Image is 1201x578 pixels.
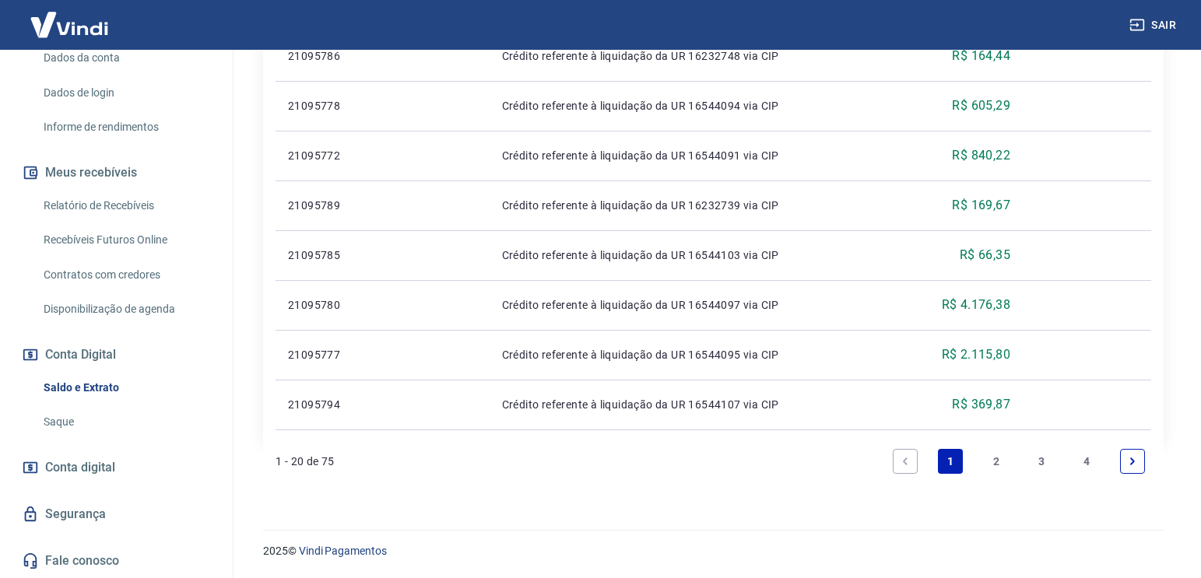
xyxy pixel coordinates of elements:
p: Crédito referente à liquidação da UR 16544095 via CIP [502,347,884,363]
p: 1 - 20 de 75 [276,454,335,469]
p: Crédito referente à liquidação da UR 16232748 via CIP [502,48,884,64]
a: Recebíveis Futuros Online [37,224,214,256]
a: Page 4 [1075,449,1100,474]
a: Page 3 [1029,449,1054,474]
p: R$ 840,22 [952,146,1010,165]
p: 21095772 [288,148,394,163]
button: Meus recebíveis [19,156,214,190]
p: R$ 169,67 [952,196,1010,215]
button: Conta Digital [19,338,214,372]
p: R$ 605,29 [952,96,1010,115]
a: Contratos com credores [37,259,214,291]
p: R$ 2.115,80 [942,345,1010,364]
p: 21095794 [288,397,394,412]
a: Saldo e Extrato [37,372,214,404]
a: Page 1 is your current page [938,449,963,474]
a: Dados da conta [37,42,214,74]
p: 21095777 [288,347,394,363]
a: Vindi Pagamentos [299,545,387,557]
span: Conta digital [45,457,115,478]
p: 21095780 [288,297,394,313]
p: Crédito referente à liquidação da UR 16544107 via CIP [502,397,884,412]
a: Saque [37,406,214,438]
p: 2025 © [263,543,1164,559]
a: Next page [1120,449,1145,474]
a: Segurança [19,497,214,531]
p: 21095786 [288,48,394,64]
a: Page 2 [984,449,1009,474]
p: 21095785 [288,247,394,263]
p: R$ 369,87 [952,395,1010,414]
p: R$ 66,35 [960,246,1010,264]
p: Crédito referente à liquidação da UR 16544103 via CIP [502,247,884,263]
a: Disponibilização de agenda [37,293,214,325]
a: Previous page [893,449,918,474]
p: Crédito referente à liquidação da UR 16544097 via CIP [502,297,884,313]
p: R$ 164,44 [952,47,1010,65]
a: Fale conosco [19,544,214,578]
p: Crédito referente à liquidação da UR 16544094 via CIP [502,98,884,114]
a: Relatório de Recebíveis [37,190,214,222]
p: Crédito referente à liquidação da UR 16544091 via CIP [502,148,884,163]
img: Vindi [19,1,120,48]
p: 21095789 [288,198,394,213]
a: Dados de login [37,77,214,109]
ul: Pagination [887,443,1151,480]
a: Conta digital [19,450,214,485]
p: Crédito referente à liquidação da UR 16232739 via CIP [502,198,884,213]
a: Informe de rendimentos [37,111,214,143]
p: 21095778 [288,98,394,114]
p: R$ 4.176,38 [942,296,1010,314]
button: Sair [1126,11,1182,40]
